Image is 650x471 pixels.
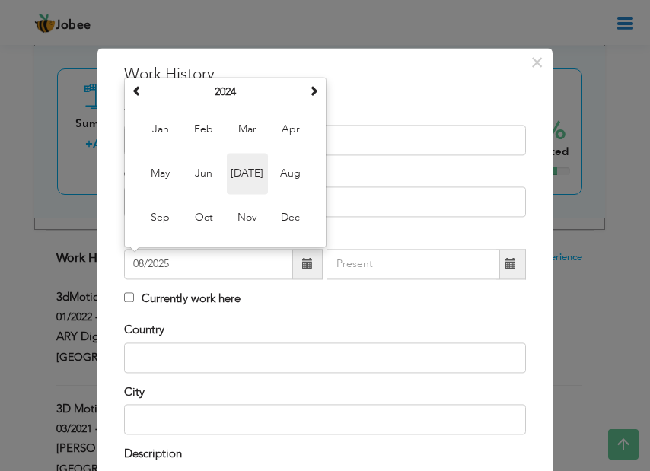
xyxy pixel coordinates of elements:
[531,49,543,76] span: ×
[140,153,181,194] span: May
[183,197,225,238] span: Oct
[124,384,145,400] label: City
[327,249,500,279] input: Present
[140,109,181,150] span: Jan
[124,291,241,307] label: Currently work here
[124,63,526,86] h3: Work History
[124,446,182,462] label: Description
[124,323,164,339] label: Country
[183,153,225,194] span: Jun
[227,197,268,238] span: Nov
[270,197,311,238] span: Dec
[146,81,304,103] th: Select Year
[132,85,142,96] span: Previous Year
[524,50,549,75] button: Close
[124,249,292,279] input: From
[124,292,134,302] input: Currently work here
[270,109,311,150] span: Apr
[308,85,319,96] span: Next Year
[270,153,311,194] span: Aug
[227,109,268,150] span: Mar
[140,197,181,238] span: Sep
[183,109,225,150] span: Feb
[227,153,268,194] span: [DATE]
